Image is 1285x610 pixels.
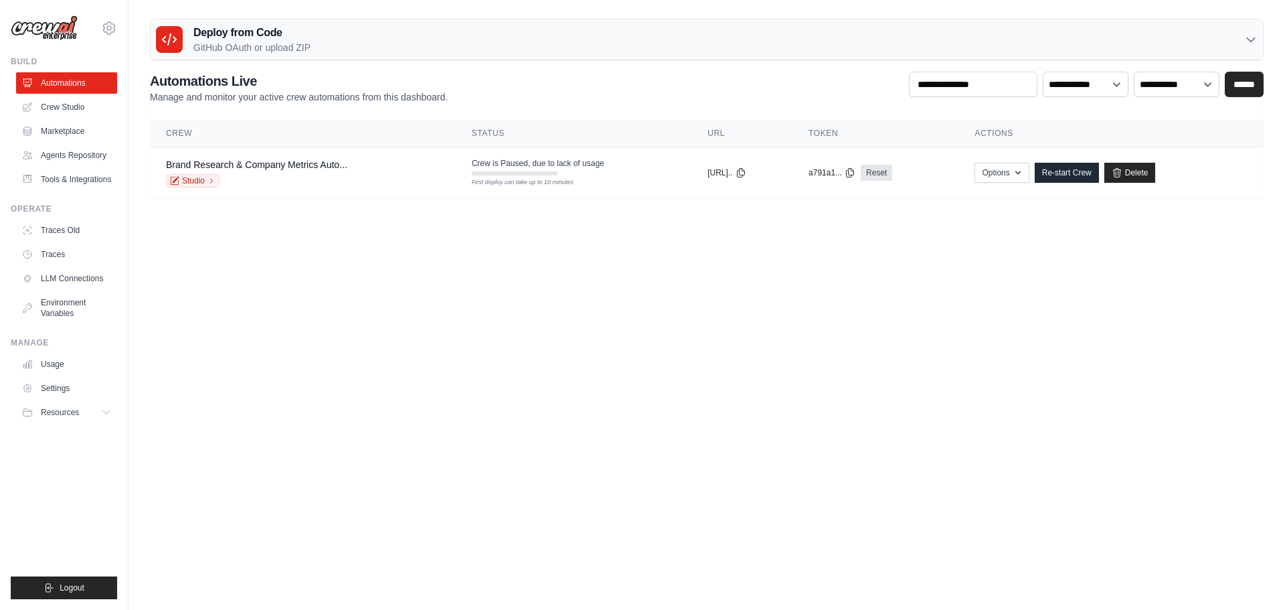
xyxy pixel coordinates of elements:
a: Studio [166,174,220,187]
h3: Deploy from Code [193,25,311,41]
a: Marketplace [16,121,117,142]
a: Traces Old [16,220,117,241]
button: Logout [11,577,117,599]
th: Crew [150,120,456,147]
button: Options [974,163,1029,183]
a: Environment Variables [16,292,117,324]
div: First deploy can take up to 10 minutes [472,178,558,187]
div: Manage [11,337,117,348]
a: Automations [16,72,117,94]
a: Tools & Integrations [16,169,117,190]
a: Crew Studio [16,96,117,118]
button: a791a1... [808,167,855,178]
th: Token [792,120,958,147]
div: Operate [11,204,117,214]
button: Resources [16,402,117,423]
a: Usage [16,354,117,375]
h2: Automations Live [150,72,448,90]
a: Delete [1104,163,1156,183]
p: Manage and monitor your active crew automations from this dashboard. [150,90,448,104]
div: Build [11,56,117,67]
a: Traces [16,244,117,265]
img: Logo [11,15,78,41]
p: GitHub OAuth or upload ZIP [193,41,311,54]
th: Actions [958,120,1264,147]
a: Re-start Crew [1035,163,1099,183]
a: Brand Research & Company Metrics Auto... [166,159,347,170]
a: Settings [16,378,117,399]
a: LLM Connections [16,268,117,289]
th: URL [691,120,792,147]
a: Reset [861,165,892,181]
th: Status [456,120,692,147]
span: Logout [60,583,84,593]
a: Agents Repository [16,145,117,166]
span: Resources [41,407,79,418]
span: Crew is Paused, due to lack of usage [472,158,604,169]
